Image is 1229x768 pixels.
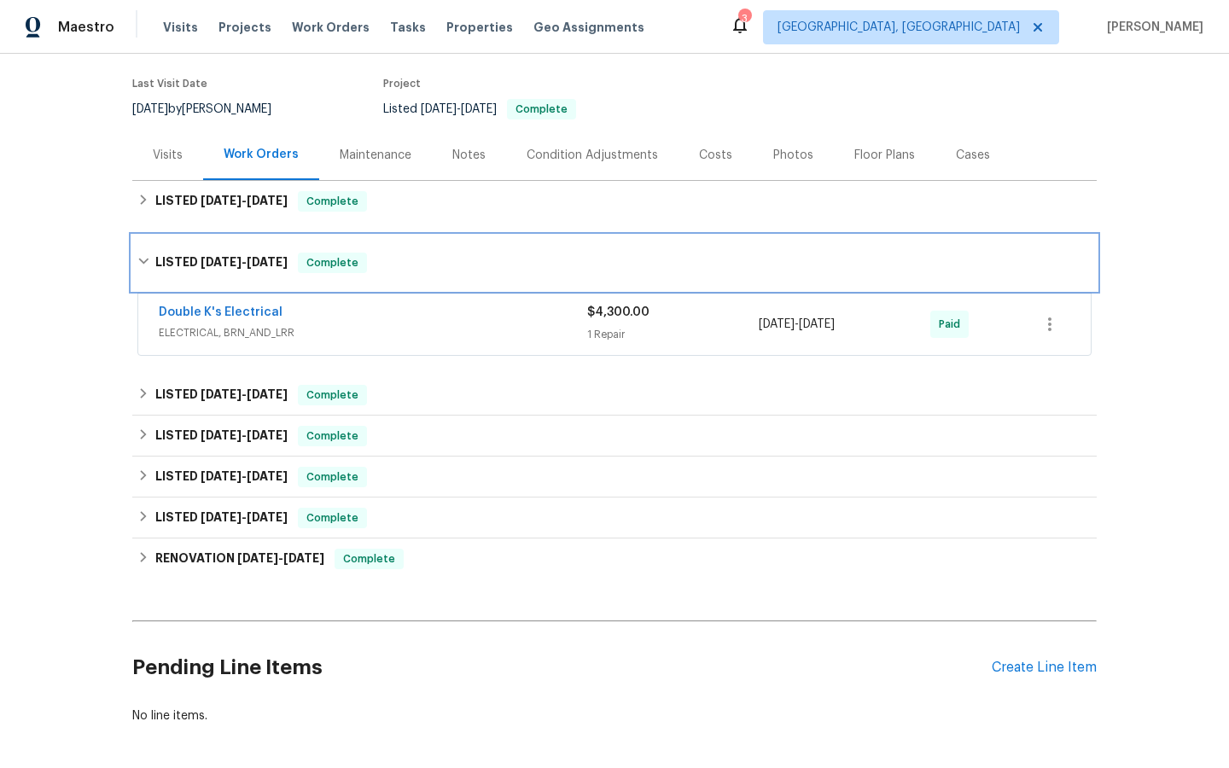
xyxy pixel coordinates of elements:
span: [DATE] [759,318,795,330]
span: - [201,511,288,523]
span: - [237,552,324,564]
span: Listed [383,103,576,115]
h6: LISTED [155,467,288,487]
span: [DATE] [461,103,497,115]
div: Cases [956,147,990,164]
span: Last Visit Date [132,79,207,89]
div: LISTED [DATE]-[DATE]Complete [132,375,1097,416]
span: Project [383,79,421,89]
span: Complete [300,509,365,527]
div: Condition Adjustments [527,147,658,164]
span: [DATE] [132,103,168,115]
span: [DATE] [247,470,288,482]
span: Complete [300,468,365,486]
span: Complete [300,428,365,445]
div: No line items. [132,707,1097,724]
span: [GEOGRAPHIC_DATA], [GEOGRAPHIC_DATA] [778,19,1020,36]
h6: RENOVATION [155,549,324,569]
span: Visits [163,19,198,36]
span: - [201,388,288,400]
span: [DATE] [247,256,288,268]
span: Complete [300,193,365,210]
span: - [201,256,288,268]
span: Work Orders [292,19,370,36]
div: Work Orders [224,146,299,163]
span: Geo Assignments [533,19,644,36]
span: [DATE] [247,195,288,207]
div: Photos [773,147,813,164]
span: [PERSON_NAME] [1100,19,1203,36]
span: Projects [218,19,271,36]
span: [DATE] [247,429,288,441]
div: Maintenance [340,147,411,164]
h6: LISTED [155,426,288,446]
span: - [201,429,288,441]
span: Paid [939,316,967,333]
div: Floor Plans [854,147,915,164]
span: - [421,103,497,115]
span: [DATE] [247,511,288,523]
span: [DATE] [283,552,324,564]
div: Visits [153,147,183,164]
div: LISTED [DATE]-[DATE]Complete [132,497,1097,538]
span: ELECTRICAL, BRN_AND_LRR [159,324,587,341]
span: Tasks [390,21,426,33]
span: $4,300.00 [587,306,649,318]
div: LISTED [DATE]-[DATE]Complete [132,236,1097,290]
span: Complete [336,550,402,567]
span: Complete [300,254,365,271]
div: LISTED [DATE]-[DATE]Complete [132,181,1097,222]
div: by [PERSON_NAME] [132,99,292,119]
span: [DATE] [421,103,457,115]
div: LISTED [DATE]-[DATE]Complete [132,416,1097,457]
div: Notes [452,147,486,164]
div: RENOVATION [DATE]-[DATE]Complete [132,538,1097,579]
h6: LISTED [155,385,288,405]
h6: LISTED [155,191,288,212]
div: 3 [738,10,750,27]
h6: LISTED [155,508,288,528]
span: Maestro [58,19,114,36]
span: [DATE] [201,511,242,523]
div: Costs [699,147,732,164]
span: [DATE] [201,195,242,207]
span: [DATE] [201,256,242,268]
span: [DATE] [237,552,278,564]
span: [DATE] [201,470,242,482]
div: 1 Repair [587,326,759,343]
div: Create Line Item [992,660,1097,676]
span: [DATE] [247,388,288,400]
span: Properties [446,19,513,36]
a: Double K's Electrical [159,306,282,318]
span: [DATE] [201,429,242,441]
span: - [201,195,288,207]
span: - [759,316,835,333]
span: [DATE] [799,318,835,330]
span: - [201,470,288,482]
h2: Pending Line Items [132,628,992,707]
span: Complete [300,387,365,404]
span: Complete [509,104,574,114]
h6: LISTED [155,253,288,273]
div: LISTED [DATE]-[DATE]Complete [132,457,1097,497]
span: [DATE] [201,388,242,400]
